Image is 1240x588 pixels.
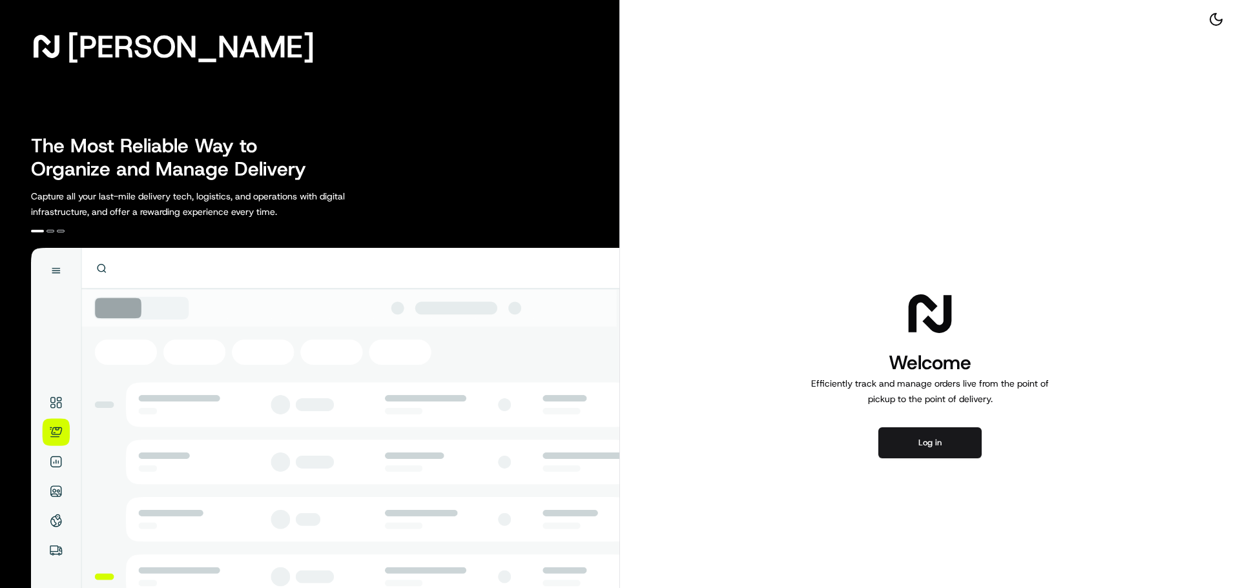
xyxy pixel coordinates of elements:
[31,188,403,219] p: Capture all your last-mile delivery tech, logistics, and operations with digital infrastructure, ...
[67,34,315,59] span: [PERSON_NAME]
[806,350,1054,376] h1: Welcome
[878,427,982,458] button: Log in
[31,134,320,181] h2: The Most Reliable Way to Organize and Manage Delivery
[806,376,1054,407] p: Efficiently track and manage orders live from the point of pickup to the point of delivery.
